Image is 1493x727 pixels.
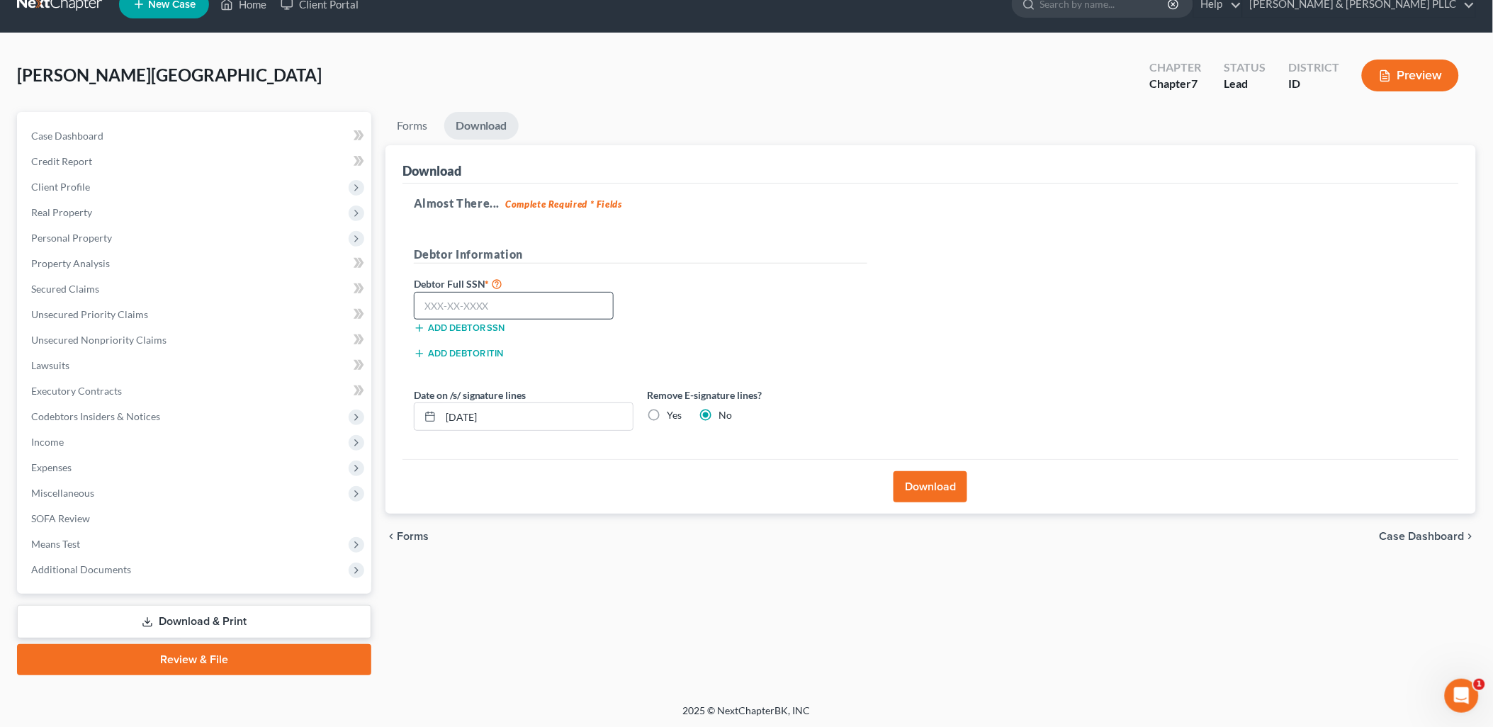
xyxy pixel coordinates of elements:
[31,538,80,550] span: Means Test
[1288,60,1339,76] div: District
[31,308,148,320] span: Unsecured Priority Claims
[31,257,110,269] span: Property Analysis
[1474,679,1485,690] span: 1
[648,388,867,402] label: Remove E-signature lines?
[441,403,633,430] input: MM/DD/YYYY
[1380,531,1465,542] span: Case Dashboard
[31,181,90,193] span: Client Profile
[1224,76,1266,92] div: Lead
[31,436,64,448] span: Income
[31,385,122,397] span: Executory Contracts
[31,206,92,218] span: Real Property
[31,563,131,575] span: Additional Documents
[505,198,622,210] strong: Complete Required * Fields
[20,353,371,378] a: Lawsuits
[444,112,519,140] a: Download
[414,195,1448,212] h5: Almost There...
[20,506,371,531] a: SOFA Review
[17,605,371,638] a: Download & Print
[719,408,733,422] label: No
[385,112,439,140] a: Forms
[385,531,397,542] i: chevron_left
[17,644,371,675] a: Review & File
[20,276,371,302] a: Secured Claims
[1465,531,1476,542] i: chevron_right
[17,64,322,85] span: [PERSON_NAME][GEOGRAPHIC_DATA]
[31,232,112,244] span: Personal Property
[31,130,103,142] span: Case Dashboard
[667,408,682,422] label: Yes
[1224,60,1266,76] div: Status
[31,461,72,473] span: Expenses
[1362,60,1459,91] button: Preview
[397,531,429,542] span: Forms
[1149,76,1201,92] div: Chapter
[1288,76,1339,92] div: ID
[31,487,94,499] span: Miscellaneous
[414,246,867,264] h5: Debtor Information
[31,512,90,524] span: SOFA Review
[20,149,371,174] a: Credit Report
[31,359,69,371] span: Lawsuits
[385,531,448,542] button: chevron_left Forms
[20,327,371,353] a: Unsecured Nonpriority Claims
[1149,60,1201,76] div: Chapter
[20,123,371,149] a: Case Dashboard
[31,155,92,167] span: Credit Report
[31,283,99,295] span: Secured Claims
[407,275,641,292] label: Debtor Full SSN
[414,292,614,320] input: XXX-XX-XXXX
[20,302,371,327] a: Unsecured Priority Claims
[20,378,371,404] a: Executory Contracts
[1191,77,1198,90] span: 7
[20,251,371,276] a: Property Analysis
[894,471,967,502] button: Download
[414,388,526,402] label: Date on /s/ signature lines
[414,322,505,334] button: Add debtor SSN
[402,162,461,179] div: Download
[1445,679,1479,713] iframe: Intercom live chat
[31,334,167,346] span: Unsecured Nonpriority Claims
[414,348,504,359] button: Add debtor ITIN
[31,410,160,422] span: Codebtors Insiders & Notices
[1380,531,1476,542] a: Case Dashboard chevron_right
